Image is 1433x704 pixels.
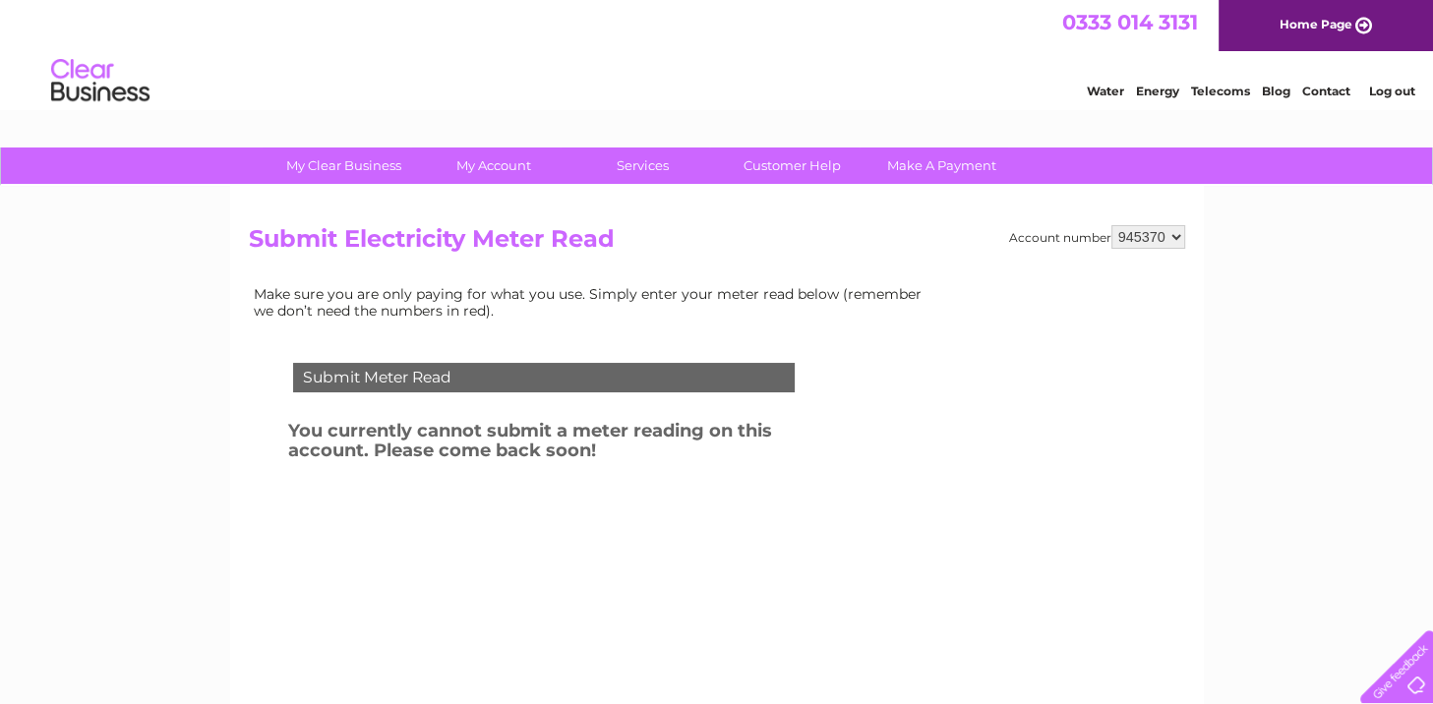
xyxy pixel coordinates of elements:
[1087,84,1124,98] a: Water
[1136,84,1179,98] a: Energy
[1191,84,1250,98] a: Telecoms
[253,11,1182,95] div: Clear Business is a trading name of Verastar Limited (registered in [GEOGRAPHIC_DATA] No. 3667643...
[412,147,574,184] a: My Account
[288,417,847,471] h3: You currently cannot submit a meter reading on this account. Please come back soon!
[50,51,150,111] img: logo.png
[1368,84,1414,98] a: Log out
[249,281,937,323] td: Make sure you are only paying for what you use. Simply enter your meter read below (remember we d...
[293,363,795,392] div: Submit Meter Read
[1302,84,1350,98] a: Contact
[711,147,873,184] a: Customer Help
[1009,225,1185,249] div: Account number
[861,147,1023,184] a: Make A Payment
[562,147,724,184] a: Services
[1262,84,1290,98] a: Blog
[263,147,425,184] a: My Clear Business
[249,225,1185,263] h2: Submit Electricity Meter Read
[1062,10,1198,34] a: 0333 014 3131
